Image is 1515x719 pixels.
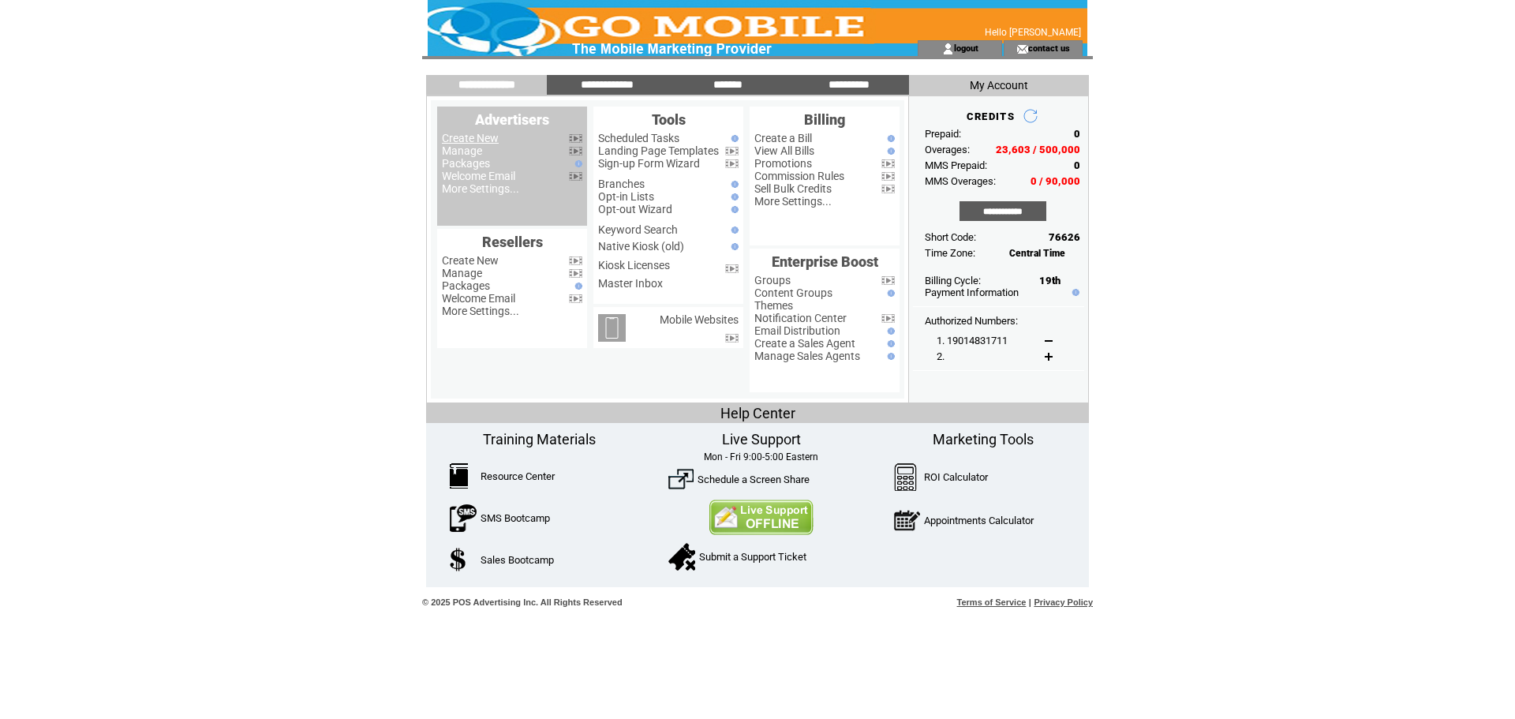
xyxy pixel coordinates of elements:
a: Notification Center [754,312,847,324]
img: help.gif [884,148,895,155]
a: Promotions [754,157,812,170]
a: Branches [598,178,645,190]
span: 1. 19014831711 [937,335,1008,346]
span: Billing [804,111,845,128]
a: contact us [1028,43,1070,53]
a: Welcome Email [442,170,515,182]
a: More Settings... [754,195,832,208]
img: help.gif [728,181,739,188]
a: More Settings... [442,182,519,195]
span: 76626 [1049,231,1080,243]
img: help.gif [728,243,739,250]
a: Native Kiosk (old) [598,240,684,253]
a: logout [954,43,978,53]
a: Mobile Websites [660,313,739,326]
img: video.png [569,147,582,155]
img: help.gif [728,206,739,213]
span: 19th [1039,275,1060,286]
img: help.gif [571,283,582,290]
span: My Account [970,79,1028,92]
img: video.png [725,264,739,273]
span: Advertisers [475,111,549,128]
span: Central Time [1009,248,1065,259]
a: Keyword Search [598,223,678,236]
img: video.png [881,172,895,181]
a: Content Groups [754,286,832,299]
span: 23,603 / 500,000 [996,144,1080,155]
img: help.gif [884,340,895,347]
a: Packages [442,157,490,170]
span: Resellers [482,234,543,250]
a: Kiosk Licenses [598,259,670,271]
a: Sign-up Form Wizard [598,157,700,170]
a: Sell Bulk Credits [754,182,832,195]
span: Billing Cycle: [925,275,981,286]
img: mobile-websites.png [598,314,626,342]
a: Scheduled Tasks [598,132,679,144]
span: Marketing Tools [933,431,1034,448]
img: help.gif [884,328,895,335]
img: video.png [569,172,582,181]
img: video.png [881,185,895,193]
img: video.png [569,257,582,265]
a: Create a Bill [754,132,812,144]
a: Packages [442,279,490,292]
img: video.png [881,159,895,168]
a: View All Bills [754,144,814,157]
img: help.gif [1068,289,1079,296]
a: Schedule a Screen Share [698,474,810,485]
span: Enterprise Boost [772,253,878,270]
span: Mon - Fri 9:00-5:00 Eastern [704,451,818,462]
a: Privacy Policy [1034,597,1093,607]
img: video.png [725,334,739,343]
img: ScreenShare.png [668,466,694,492]
span: Overages: [925,144,970,155]
span: Prepaid: [925,128,961,140]
a: Groups [754,274,791,286]
a: Terms of Service [957,597,1027,607]
span: CREDITS [967,110,1015,122]
span: MMS Overages: [925,175,996,187]
img: video.png [569,134,582,143]
a: Themes [754,299,793,312]
span: Hello [PERSON_NAME] [985,27,1081,38]
span: Short Code: [925,231,976,243]
span: Help Center [720,405,795,421]
img: help.gif [884,290,895,297]
a: Master Inbox [598,277,663,290]
a: Opt-out Wizard [598,203,672,215]
a: SMS Bootcamp [481,512,550,524]
span: | [1029,597,1031,607]
img: help.gif [884,353,895,360]
img: SalesBootcamp.png [450,548,468,571]
a: Sales Bootcamp [481,554,554,566]
a: Manage Sales Agents [754,350,860,362]
img: help.gif [728,193,739,200]
a: ROI Calculator [924,471,988,483]
span: Authorized Numbers: [925,315,1018,327]
img: AppointmentCalc.png [894,507,920,534]
a: Commission Rules [754,170,844,182]
img: Contact Us [709,500,814,535]
img: help.gif [728,135,739,142]
img: video.png [569,269,582,278]
span: 0 [1074,159,1080,171]
img: Calculator.png [894,463,918,491]
a: Payment Information [925,286,1019,298]
a: Manage [442,144,482,157]
span: © 2025 POS Advertising Inc. All Rights Reserved [422,597,623,607]
span: Tools [652,111,686,128]
span: Live Support [722,431,801,448]
a: Landing Page Templates [598,144,719,157]
a: Resource Center [481,470,555,482]
a: Create New [442,254,499,267]
img: contact_us_icon.gif [1016,43,1028,55]
img: help.gif [884,135,895,142]
a: Welcome Email [442,292,515,305]
a: Manage [442,267,482,279]
img: video.png [881,314,895,323]
a: More Settings... [442,305,519,317]
img: ResourceCenter.png [450,463,468,489]
a: Opt-in Lists [598,190,654,203]
img: SMSBootcamp.png [450,504,477,532]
